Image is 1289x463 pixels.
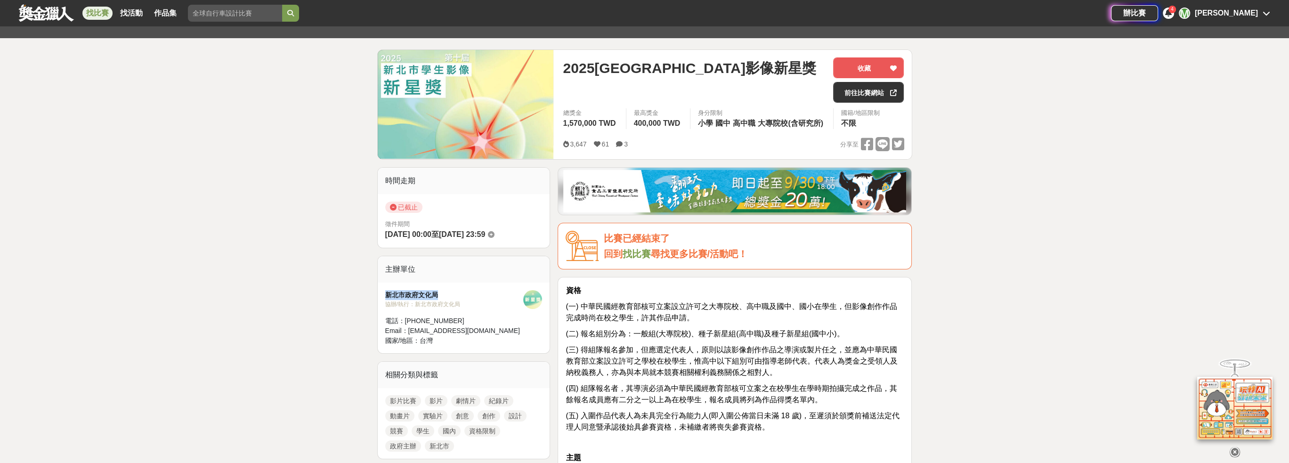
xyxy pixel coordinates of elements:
div: 主辦單位 [378,256,550,283]
span: 回到 [603,249,622,259]
div: 比賽已經結束了 [603,231,904,246]
span: 小學 [698,119,713,127]
div: 協辦/執行： 新北市政府文化局 [385,300,524,309]
a: 實驗片 [418,410,447,422]
span: 3 [624,140,628,148]
span: [DATE] 00:00 [385,230,431,238]
img: 1c81a89c-c1b3-4fd6-9c6e-7d29d79abef5.jpg [563,170,906,212]
span: (三) 得組隊報名參加，但應選定代表人，原則以該影像創作作品之導演或製片任之，並應為中華民國教育部立案設立許可之學校在校學生，惟高中以下組別可由指導老師代表。代表人為獎金之受領人及納稅義務人，亦... [566,346,897,376]
span: 最高獎金 [634,108,683,118]
strong: 主題 [566,454,581,462]
span: (二) 報名組別分為：一般組(大專院校)、種子新星組(高中職)及種子新星組(國中小)。 [566,330,844,338]
a: 找活動 [116,7,146,20]
span: 台灣 [420,337,433,344]
span: 國中 [715,119,730,127]
span: 至 [431,230,439,238]
span: [DATE] 23:59 [439,230,485,238]
a: 作品集 [150,7,180,20]
span: 已截止 [385,202,422,213]
span: 4 [1171,7,1174,12]
input: 全球自行車設計比賽 [188,5,282,22]
span: 徵件期間 [385,220,410,227]
a: 資格限制 [464,425,500,437]
a: 動畫片 [385,410,414,422]
button: 收藏 [833,57,904,78]
span: 尋找更多比賽/活動吧！ [650,249,747,259]
span: 大專院校(含研究所) [758,119,823,127]
span: 總獎金 [563,108,618,118]
div: 身分限制 [698,108,826,118]
span: 61 [602,140,609,148]
div: 相關分類與標籤 [378,362,550,388]
span: 分享至 [840,138,858,152]
a: 創意 [451,410,474,422]
a: 政府主辦 [385,440,421,452]
span: (一) 中華民國經教育部核可立案設立許可之大專院校、高中職及國中、國小在學生，但影像創作作品完成時尚在校之學生，許其作品申請。 [566,302,897,322]
div: M [1179,8,1190,19]
span: 2025[GEOGRAPHIC_DATA]影像新星獎 [563,57,816,79]
div: Email： [EMAIL_ADDRESS][DOMAIN_NAME] [385,326,524,336]
div: 電話： [PHONE_NUMBER] [385,316,524,326]
span: 3,647 [570,140,586,148]
a: 找比賽 [82,7,113,20]
a: 找比賽 [622,249,650,259]
span: (五) 入圍作品代表人為未具完全行為能力人(即入圍公佈當日未滿 18 歲)，至遲須於頒獎前補送法定代理人同意暨承認後始具參賽資格，未補繳者將喪失參賽資格。 [566,412,899,431]
div: [PERSON_NAME] [1195,8,1258,19]
a: 新北市 [425,440,454,452]
a: 影片比賽 [385,395,421,406]
strong: 資格 [566,286,581,294]
a: 學生 [412,425,434,437]
span: 不限 [841,119,856,127]
span: 1,570,000 TWD [563,119,616,127]
a: 影片 [425,395,447,406]
a: 國內 [438,425,461,437]
div: 新北市政府文化局 [385,290,524,300]
div: 時間走期 [378,168,550,194]
a: 辦比賽 [1111,5,1158,21]
span: 國家/地區： [385,337,420,344]
a: 紀錄片 [484,395,513,406]
span: 高中職 [733,119,755,127]
img: Icon [566,231,599,261]
span: 400,000 TWD [634,119,681,127]
img: Cover Image [378,50,554,159]
img: d2146d9a-e6f6-4337-9592-8cefde37ba6b.png [1197,377,1273,439]
a: 競賽 [385,425,408,437]
a: 劇情片 [451,395,480,406]
div: 國籍/地區限制 [841,108,880,118]
a: 設計 [504,410,527,422]
a: 創作 [478,410,500,422]
span: (四) 組隊報名者，其導演必須為中華民國經教育部核可立案之在校學生在學時期拍攝完成之作品，其餘報名成員應有二分之一以上為在校學生，報名成員將列為作品得獎名單內。 [566,384,897,404]
a: 前往比賽網站 [833,82,904,103]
